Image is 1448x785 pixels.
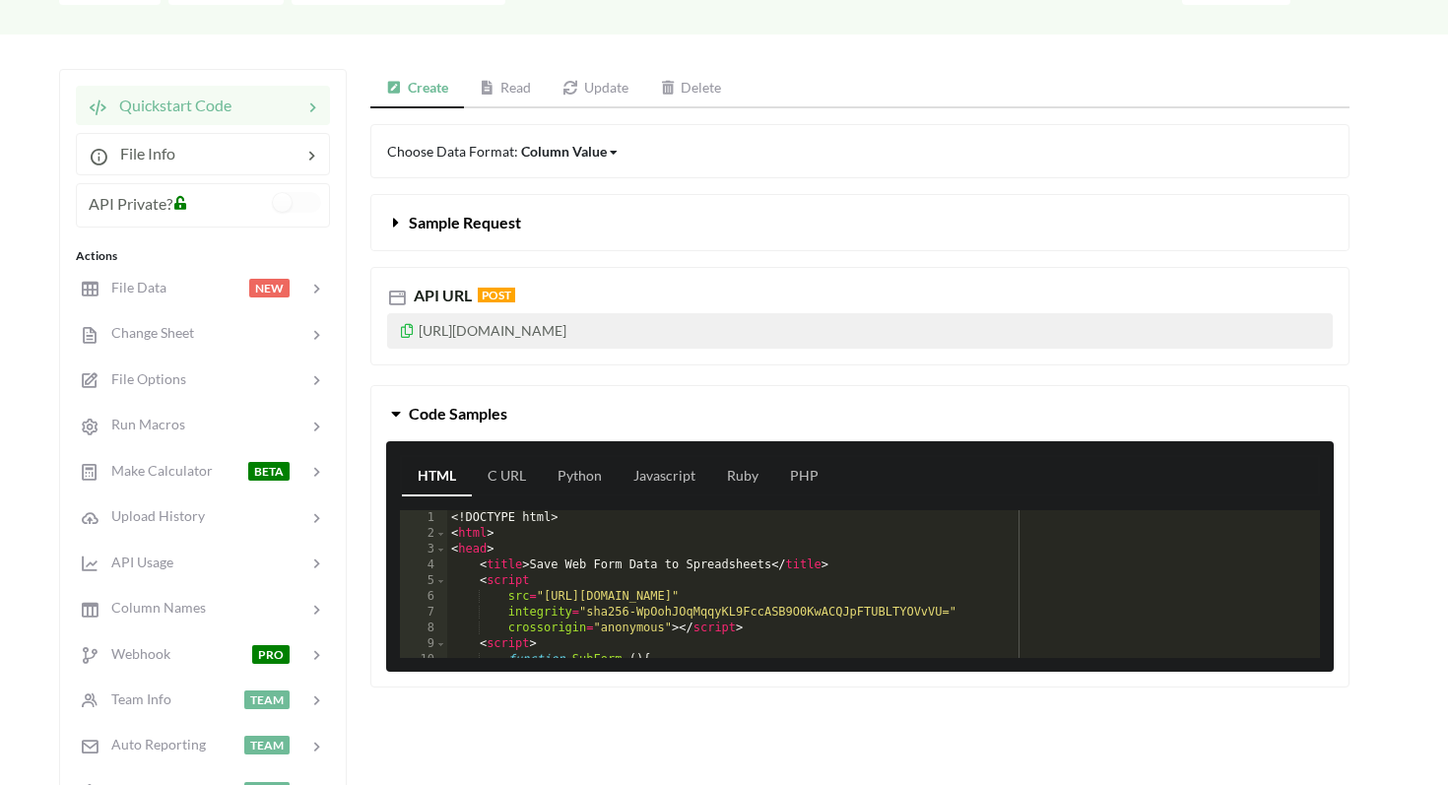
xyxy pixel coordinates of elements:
a: HTML [402,457,472,496]
span: API URL [410,286,472,304]
p: [URL][DOMAIN_NAME] [387,313,1333,349]
div: Actions [76,247,330,265]
div: 7 [400,605,447,621]
span: PRO [252,645,290,664]
span: Change Sheet [99,324,194,341]
div: 10 [400,652,447,668]
button: Sample Request [371,195,1349,250]
span: Upload History [99,507,205,524]
div: 3 [400,542,447,557]
div: Column Value [521,141,607,162]
span: TEAM [244,736,290,754]
div: 1 [400,510,447,526]
span: POST [478,288,515,302]
span: API Usage [99,554,173,570]
span: BETA [248,462,290,481]
span: API Private? [89,194,172,213]
a: Javascript [618,457,711,496]
span: Sample Request [409,213,521,231]
span: Team Info [99,690,171,707]
div: 5 [400,573,447,589]
a: Python [542,457,618,496]
span: File Options [99,370,186,387]
span: Column Names [99,599,206,616]
div: 2 [400,526,447,542]
a: C URL [472,457,542,496]
div: 4 [400,557,447,573]
span: Quickstart Code [107,96,231,114]
span: Choose Data Format: [387,143,620,160]
span: Run Macros [99,416,185,432]
a: Ruby [711,457,774,496]
a: Create [370,69,464,108]
button: Code Samples [371,386,1349,441]
span: Webhook [99,645,170,662]
span: TEAM [244,690,290,709]
span: File Info [108,144,175,163]
span: Auto Reporting [99,736,206,752]
a: Update [547,69,644,108]
div: 6 [400,589,447,605]
span: File Data [99,279,166,295]
div: 8 [400,621,447,636]
div: 9 [400,636,447,652]
a: PHP [774,457,834,496]
span: Make Calculator [99,462,213,479]
span: NEW [249,279,290,297]
a: Read [464,69,548,108]
a: Delete [644,69,738,108]
span: Code Samples [409,404,507,423]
